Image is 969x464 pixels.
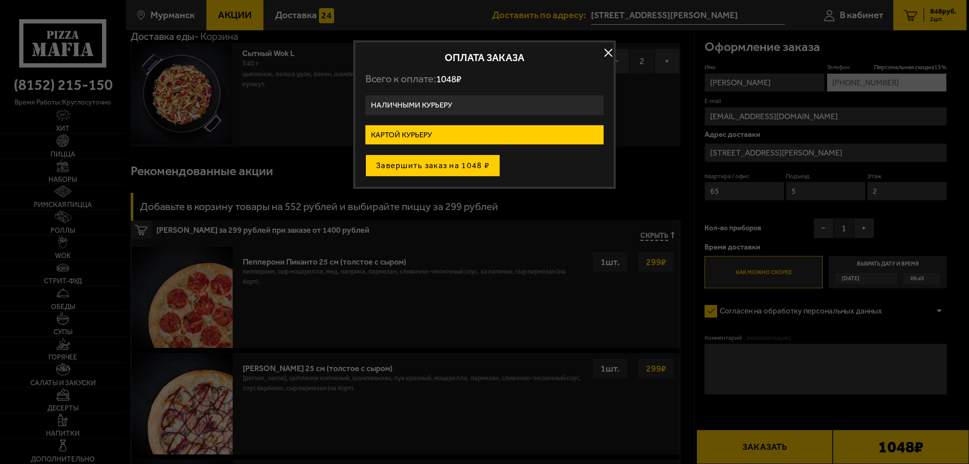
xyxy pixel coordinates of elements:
[365,95,604,115] label: Наличными курьеру
[365,125,604,145] label: Картой курьеру
[365,53,604,63] h2: Оплата заказа
[365,154,500,177] button: Завершить заказ на 1048 ₽
[365,73,604,85] p: Всего к оплате:
[436,73,461,85] span: 1048 ₽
